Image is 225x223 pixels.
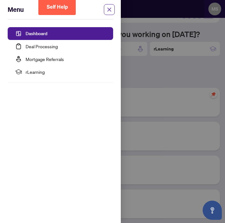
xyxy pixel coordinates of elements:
button: Open asap [203,201,222,220]
span: Self Help [47,4,68,10]
a: Deal Processing [26,43,58,49]
button: Close [105,6,113,13]
a: Dashboard [26,31,47,36]
div: Menu [8,5,105,14]
span: close [104,4,115,15]
a: Mortgage Referrals [26,56,64,62]
span: rLearning [26,65,108,78]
